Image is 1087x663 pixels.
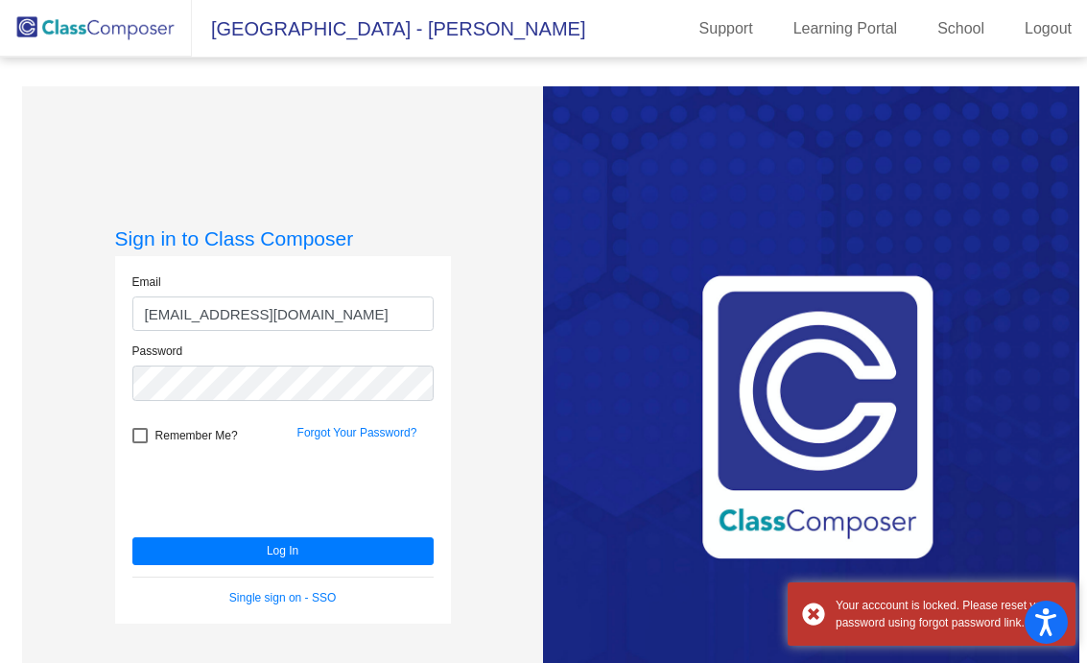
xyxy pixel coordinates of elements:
h3: Sign in to Class Composer [115,226,451,250]
span: [GEOGRAPHIC_DATA] - [PERSON_NAME] [192,13,585,44]
div: Your acccount is locked. Please reset your password using forgot password link. [836,597,1061,631]
button: Log In [132,537,434,565]
a: Learning Portal [778,13,913,44]
a: Single sign on - SSO [229,591,336,604]
iframe: reCAPTCHA [132,453,424,528]
a: Logout [1009,13,1087,44]
span: Remember Me? [155,424,238,447]
a: Forgot Your Password? [297,426,417,439]
a: School [922,13,1000,44]
label: Password [132,343,183,360]
label: Email [132,273,161,291]
a: Support [684,13,768,44]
